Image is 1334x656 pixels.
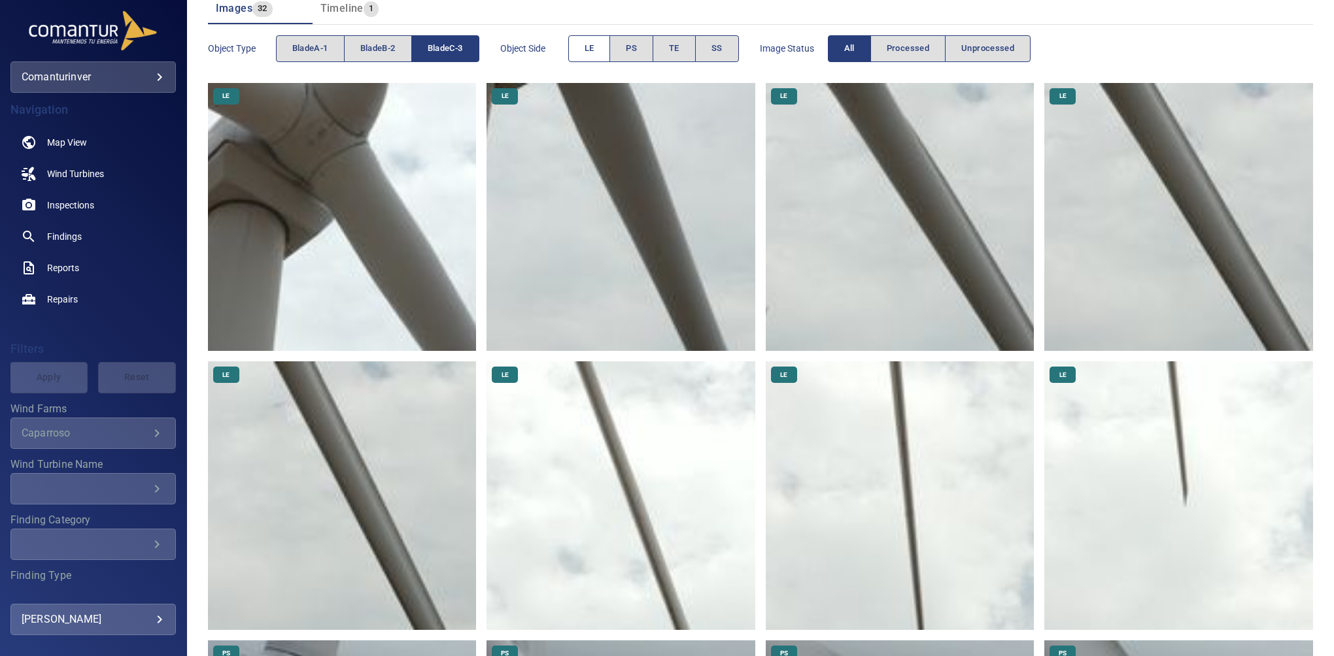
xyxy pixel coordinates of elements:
h4: Filters [10,342,176,355]
h4: Navigation [10,103,176,116]
span: Findings [47,230,82,243]
button: TE [653,35,696,62]
div: comanturinver [10,61,176,93]
label: Wind Farms [10,404,176,414]
span: LE [494,370,517,380]
button: All [828,35,871,62]
div: Finding Category [10,529,176,560]
div: [PERSON_NAME] [22,609,165,630]
button: Processed [870,35,946,62]
label: Finding Category [10,515,176,525]
span: SS [711,41,723,56]
span: PS [626,41,637,56]
span: LE [1052,370,1074,380]
div: comanturinver [22,67,165,88]
button: SS [695,35,739,62]
span: All [844,41,855,56]
label: Finding Type [10,570,176,581]
span: LE [1052,91,1074,101]
button: LE [568,35,611,62]
a: repairs noActive [10,284,176,315]
a: reports noActive [10,252,176,284]
span: bladeA-1 [292,41,328,56]
label: Wind Turbine Name [10,459,176,470]
span: bladeC-3 [428,41,463,56]
span: Wind Turbines [47,167,104,180]
span: LE [494,91,517,101]
button: PS [609,35,653,62]
span: LE [772,91,795,101]
span: 32 [252,1,273,16]
span: bladeB-2 [360,41,396,56]
span: Object Side [500,42,568,55]
button: bladeC-3 [411,35,479,62]
button: bladeB-2 [344,35,412,62]
img: comanturinver-logo [27,10,158,51]
button: bladeA-1 [276,35,345,62]
span: TE [669,41,679,56]
span: Image Status [760,42,828,55]
span: Inspections [47,199,94,212]
span: Images [216,2,252,14]
button: Unprocessed [945,35,1031,62]
span: LE [214,91,237,101]
span: Unprocessed [961,41,1014,56]
a: findings noActive [10,221,176,252]
a: map noActive [10,127,176,158]
span: 1 [364,1,379,16]
div: imageStatus [828,35,1031,62]
span: LE [214,370,237,380]
div: Wind Farms [10,418,176,449]
div: Caparroso [22,427,149,439]
a: windturbines noActive [10,158,176,189]
div: Wind Turbine Name [10,473,176,504]
span: Map View [47,136,87,149]
span: Object type [208,42,276,55]
span: Repairs [47,293,78,306]
div: objectType [276,35,479,62]
span: Reports [47,261,79,274]
span: LE [772,370,795,380]
div: objectSide [568,35,739,62]
a: inspections noActive [10,189,176,221]
span: LE [585,41,594,56]
span: Timeline [320,2,364,14]
span: Processed [887,41,929,56]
